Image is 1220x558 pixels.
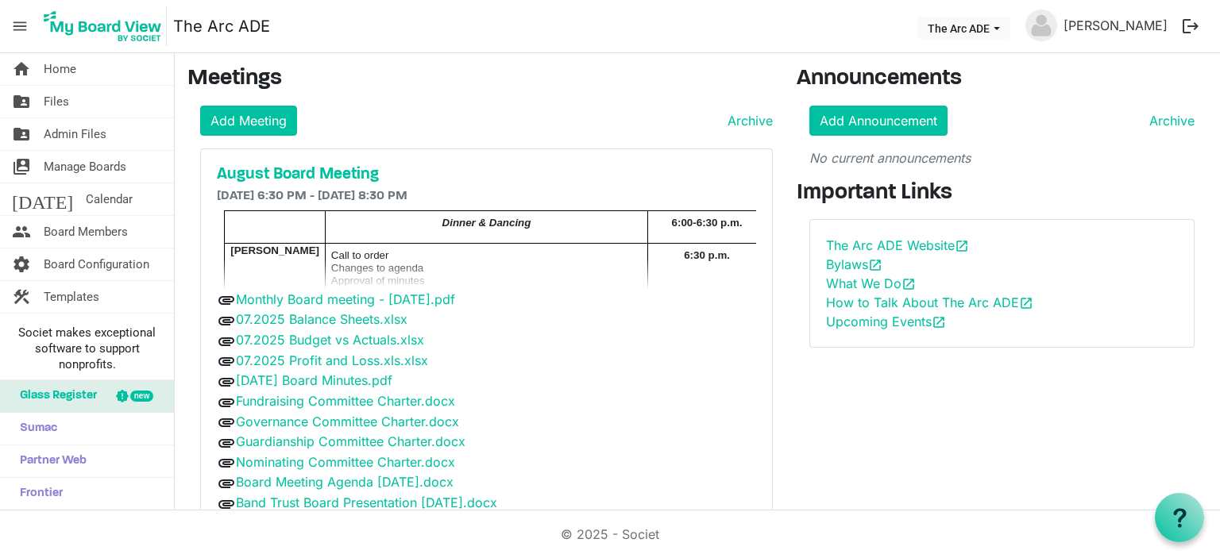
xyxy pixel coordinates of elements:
[917,17,1010,39] button: The Arc ADE dropdownbutton
[1019,296,1033,310] span: open_in_new
[684,249,730,261] span: 6:30 p.m.
[217,413,236,432] span: attachment
[200,106,297,136] a: Add Meeting
[331,262,423,274] span: Changes to agenda
[955,239,969,253] span: open_in_new
[236,495,497,510] a: Band Trust Board Presentation [DATE].docx
[12,53,31,85] span: home
[236,414,459,429] a: Governance Committee Charter.docx
[217,453,236,472] span: attachment
[236,474,454,490] a: Board Meeting Agenda [DATE].docx
[1174,10,1207,43] button: logout
[442,217,531,229] span: Dinner & Dancing
[12,118,31,150] span: folder_shared
[217,393,236,412] span: attachment
[217,352,236,371] span: attachment
[217,474,236,493] span: attachment
[217,165,756,184] a: August Board Meeting
[809,148,1195,167] p: No current announcements
[331,249,389,261] span: Call to order
[236,352,428,368] a: 07.2025 Profit and Loss.xls.xlsx
[44,216,128,248] span: Board Members
[12,248,31,280] span: settings
[217,495,236,514] span: attachment
[826,314,946,329] a: Upcoming Eventsopen_in_new
[12,183,73,215] span: [DATE]
[12,216,31,248] span: people
[12,478,63,510] span: Frontier
[826,294,1033,310] a: How to Talk About The Arc ADEopen_in_new
[39,6,173,46] a: My Board View Logo
[12,413,57,444] span: Sumac
[44,86,69,117] span: Files
[1143,111,1195,130] a: Archive
[5,11,35,41] span: menu
[44,281,99,313] span: Templates
[217,372,236,391] span: attachment
[809,106,948,136] a: Add Announcement
[826,256,882,272] a: Bylawsopen_in_new
[561,526,659,542] a: © 2025 - Societ
[44,118,106,150] span: Admin Files
[86,183,133,215] span: Calendar
[12,151,31,183] span: switch_account
[826,237,969,253] a: The Arc ADE Websiteopen_in_new
[1057,10,1174,41] a: [PERSON_NAME]
[173,10,270,42] a: The Arc ADE
[236,311,407,327] a: 07.2025 Balance Sheets.xlsx
[217,433,236,452] span: attachment
[12,380,97,412] span: Glass Register
[672,217,743,229] span: 6:00-6:30 p.m.
[236,454,455,470] a: Nominating Committee Charter.docx
[236,332,424,348] a: 07.2025 Budget vs Actuals.xlsx
[797,66,1208,93] h3: Announcements
[236,393,455,409] a: Fundraising Committee Charter.docx
[7,325,167,372] span: Societ makes exceptional software to support nonprofits.
[12,445,87,477] span: Partner Web
[797,180,1208,207] h3: Important Links
[236,291,455,307] a: Monthly Board meeting - [DATE].pdf
[721,111,773,130] a: Archive
[236,433,465,449] a: Guardianship Committee Charter.docx
[217,189,756,204] h6: [DATE] 6:30 PM - [DATE] 8:30 PM
[44,53,76,85] span: Home
[39,6,167,46] img: My Board View Logo
[130,391,153,402] div: new
[217,332,236,351] span: attachment
[44,151,126,183] span: Manage Boards
[1025,10,1057,41] img: no-profile-picture.svg
[932,315,946,329] span: open_in_new
[230,244,319,256] span: [PERSON_NAME]
[331,275,425,287] span: Approval of minutes
[236,372,392,388] a: [DATE] Board Minutes.pdf
[12,281,31,313] span: construction
[826,275,916,291] a: What We Doopen_in_new
[187,66,773,93] h3: Meetings
[44,248,149,280] span: Board Configuration
[901,277,916,291] span: open_in_new
[868,258,882,272] span: open_in_new
[12,86,31,117] span: folder_shared
[217,311,236,330] span: attachment
[217,291,236,310] span: attachment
